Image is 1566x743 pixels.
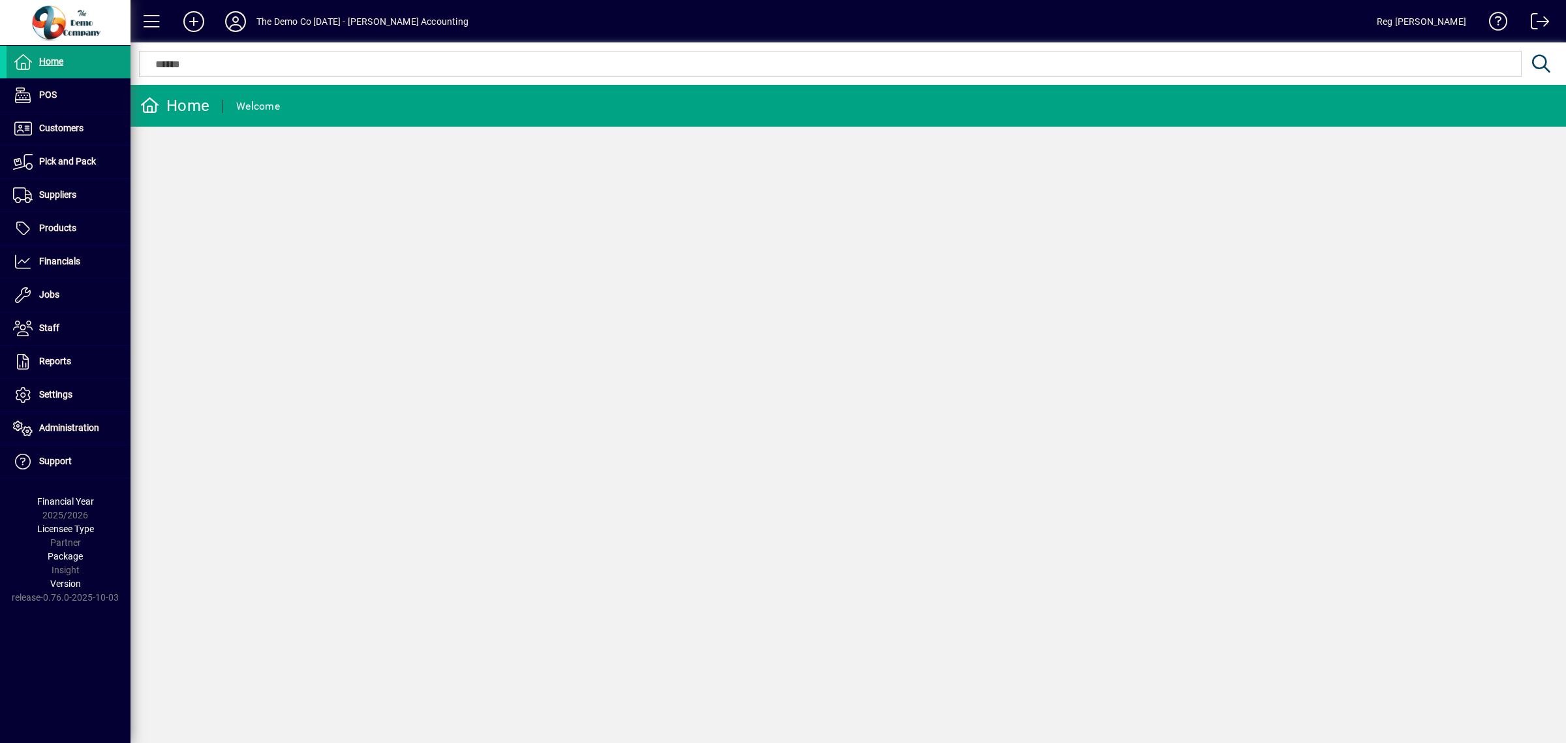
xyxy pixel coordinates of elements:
[50,578,81,589] span: Version
[39,289,59,300] span: Jobs
[7,79,130,112] a: POS
[236,96,280,117] div: Welcome
[140,95,209,116] div: Home
[39,256,80,266] span: Financials
[7,146,130,178] a: Pick and Pack
[215,10,256,33] button: Profile
[37,496,94,507] span: Financial Year
[48,551,83,561] span: Package
[39,356,71,366] span: Reports
[39,456,72,466] span: Support
[39,56,63,67] span: Home
[39,223,76,233] span: Products
[39,323,59,333] span: Staff
[1377,11,1466,32] div: Reg [PERSON_NAME]
[256,11,468,32] div: The Demo Co [DATE] - [PERSON_NAME] Accounting
[37,524,94,534] span: Licensee Type
[1521,3,1550,45] a: Logout
[7,279,130,311] a: Jobs
[7,112,130,145] a: Customers
[7,412,130,445] a: Administration
[39,422,99,433] span: Administration
[7,179,130,212] a: Suppliers
[7,245,130,278] a: Financials
[7,212,130,245] a: Products
[7,379,130,411] a: Settings
[39,156,96,166] span: Pick and Pack
[7,345,130,378] a: Reports
[7,312,130,345] a: Staff
[7,445,130,478] a: Support
[1479,3,1508,45] a: Knowledge Base
[173,10,215,33] button: Add
[39,123,84,133] span: Customers
[39,389,72,400] span: Settings
[39,89,57,100] span: POS
[39,189,76,200] span: Suppliers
